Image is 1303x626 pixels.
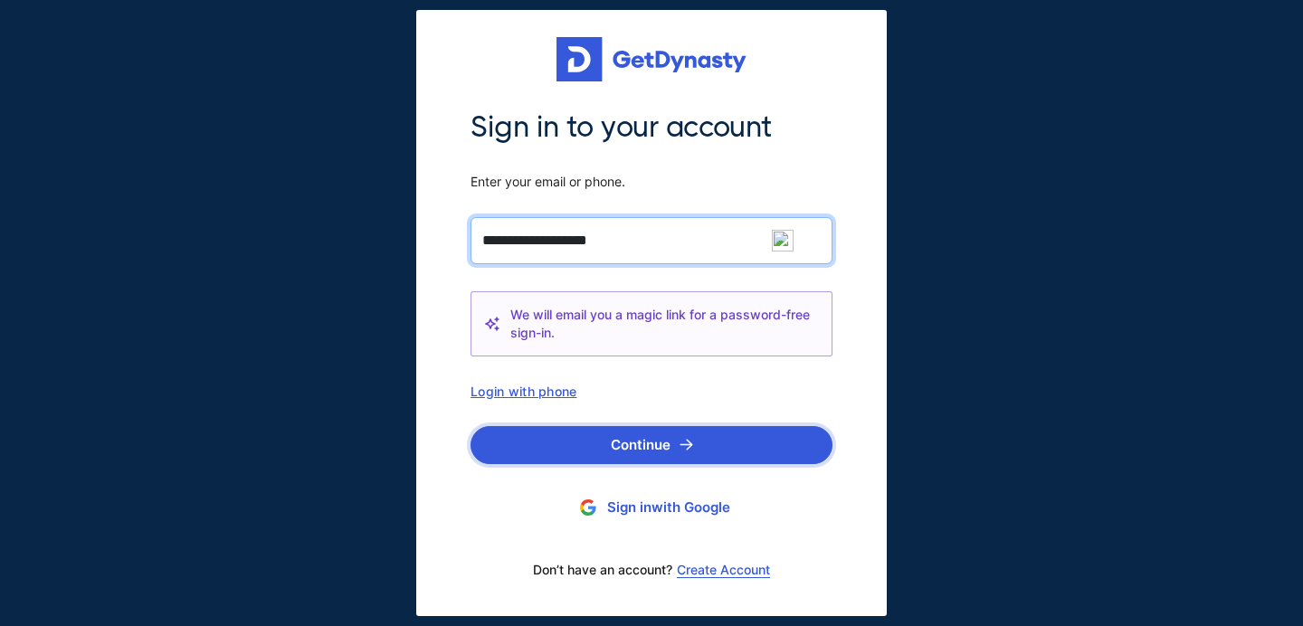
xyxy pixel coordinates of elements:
img: Get started for free with Dynasty Trust Company [556,37,747,82]
img: npw-badge-icon-locked.svg [772,230,794,251]
div: Don’t have an account? [471,551,832,589]
span: We will email you a magic link for a password-free sign-in. [510,306,818,342]
a: Create Account [677,563,770,577]
div: Login with phone [471,384,832,399]
span: Sign in to your account [471,109,832,147]
button: Continue [471,426,832,464]
button: Sign inwith Google [471,491,832,525]
span: Enter your email or phone. [471,174,832,190]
